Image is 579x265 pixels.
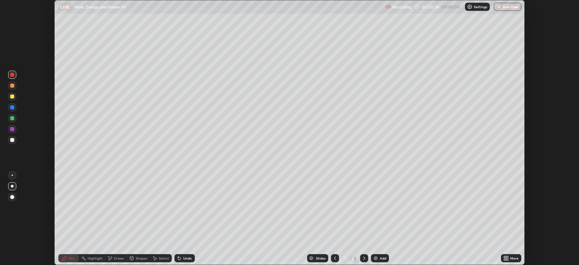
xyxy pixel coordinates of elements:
div: Eraser [114,257,124,260]
p: Settings [474,5,487,8]
button: End Class [494,3,521,11]
div: 7 [342,256,349,260]
div: Select [159,257,169,260]
img: class-settings-icons [467,4,472,10]
div: 8 [353,255,357,261]
p: Recording [392,4,411,10]
img: add-slide-button [373,255,378,261]
div: Shapes [136,257,147,260]
div: / [350,256,352,260]
div: Undo [183,257,192,260]
div: Highlight [88,257,102,260]
div: Pen [69,257,75,260]
p: LIVE [60,4,70,10]
img: recording.375f2c34.svg [386,4,391,10]
div: Add [380,257,386,260]
p: Work, Energy and Power-01 [74,4,126,10]
div: Slides [316,257,325,260]
div: More [510,257,519,260]
img: end-class-cross [496,4,502,10]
